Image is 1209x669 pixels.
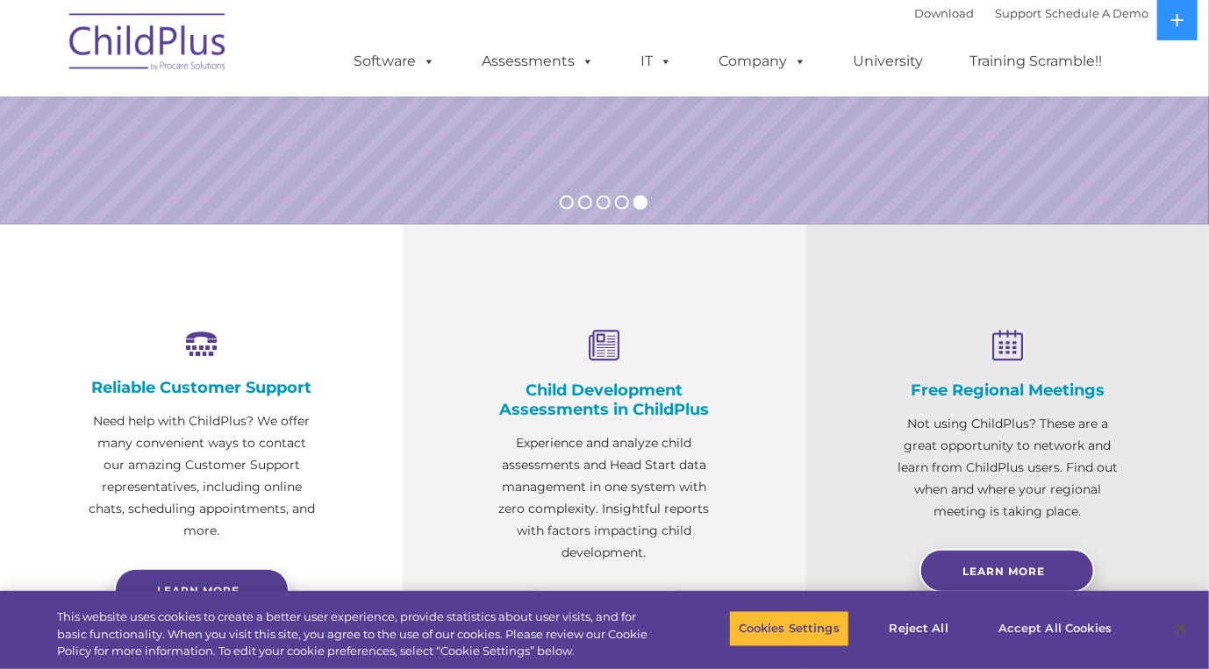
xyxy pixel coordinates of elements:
button: Reject All [864,610,974,647]
a: Learn more [114,568,290,612]
a: Support [995,6,1041,20]
img: ChildPlus by Procare Solutions [61,1,236,89]
a: Schedule A Demo [1045,6,1148,20]
a: IT [623,44,690,79]
a: Company [701,44,824,79]
h4: Child Development Assessments in ChildPlus [490,381,718,419]
h4: Free Regional Meetings [894,381,1121,400]
button: Close [1162,609,1200,648]
a: Learn More [919,549,1095,593]
a: Assessments [464,44,612,79]
span: Learn more [157,584,240,597]
p: Need help with ChildPlus? We offer many convenient ways to contact our amazing Customer Support r... [88,410,315,542]
p: Experience and analyze child assessments and Head Start data management in one system with zero c... [490,432,718,564]
p: Not using ChildPlus? These are a great opportunity to network and learn from ChildPlus users. Fin... [894,413,1121,523]
span: Learn More [962,565,1045,578]
h4: Reliable Customer Support [88,378,315,397]
a: Learn More [517,590,692,634]
button: Cookies Settings [729,610,849,647]
a: Download [914,6,974,20]
a: Training Scramble!! [952,44,1120,79]
button: Accept All Cookies [989,610,1121,647]
font: | [914,6,1148,20]
span: Last name [244,116,297,129]
span: Phone number [244,188,318,201]
a: Software [336,44,453,79]
div: This website uses cookies to create a better user experience, provide statistics about user visit... [57,609,665,660]
a: University [835,44,941,79]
